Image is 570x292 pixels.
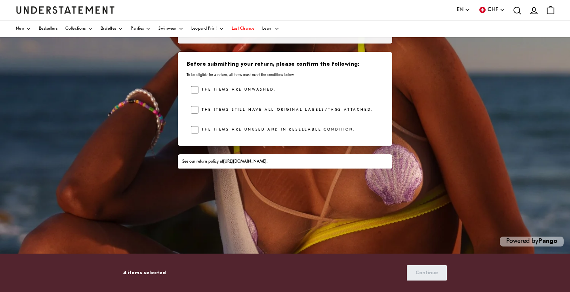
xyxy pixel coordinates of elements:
[65,27,86,31] span: Collections
[16,6,115,13] a: Understatement Homepage
[500,237,564,246] p: Powered by
[232,21,254,37] a: Last Chance
[187,61,383,68] h3: Before submitting your return, please confirm the following:
[187,72,383,78] p: To be eligible for a return, all items must meet the conditions below.
[16,21,31,37] a: New
[232,27,254,31] span: Last Chance
[488,6,498,14] span: CHF
[191,21,224,37] a: Leopard Print
[478,6,505,14] button: CHF
[101,21,123,37] a: Bralettes
[131,21,151,37] a: Panties
[191,27,217,31] span: Leopard Print
[198,86,275,94] label: The items are unwashed.
[39,21,57,37] a: Bestsellers
[16,27,24,31] span: New
[538,238,557,245] a: Pango
[457,6,470,14] button: EN
[182,159,388,165] div: See our return policy at .
[158,27,176,31] span: Swimwear
[262,21,280,37] a: Learn
[131,27,144,31] span: Panties
[457,6,463,14] span: EN
[223,159,267,164] a: [URL][DOMAIN_NAME]
[198,126,355,134] label: The items are unused and in resellable condition.
[262,27,273,31] span: Learn
[65,21,92,37] a: Collections
[158,21,183,37] a: Swimwear
[39,27,57,31] span: Bestsellers
[198,106,373,114] label: The items still have all original labels/tags attached.
[101,27,116,31] span: Bralettes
